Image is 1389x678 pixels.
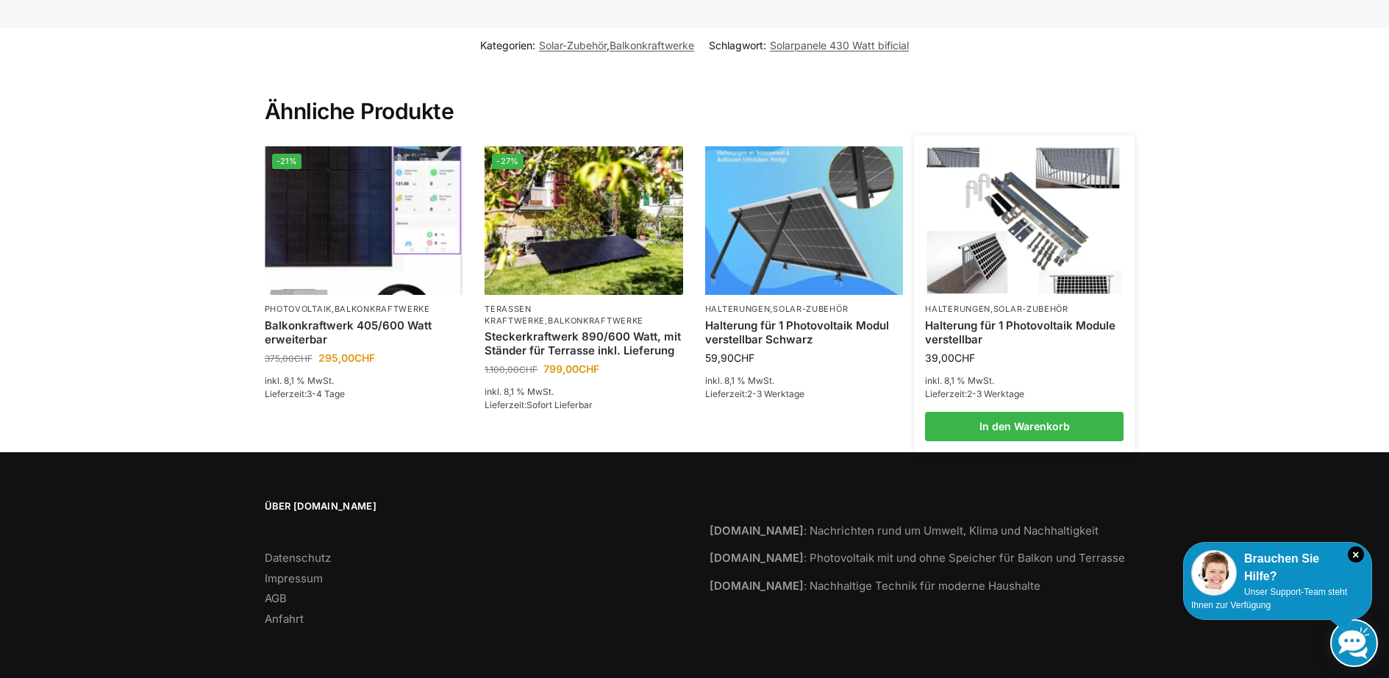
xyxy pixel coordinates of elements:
[265,353,313,364] bdi: 375,00
[925,374,1124,388] p: inkl. 8,1 % MwSt.
[265,146,463,295] img: Steckerfertig Plug & Play mit 410 Watt
[705,146,904,295] img: Solarpaneel Halterung Wand Lang Schwarz
[1191,550,1364,585] div: Brauchen Sie Hilfe?
[954,352,975,364] span: CHF
[485,146,683,295] a: -27%Steckerkraftwerk 890/600 Watt, mit Ständer für Terrasse inkl. Lieferung
[485,329,683,358] a: Steckerkraftwerk 890/600 Watt, mit Ständer für Terrasse inkl. Lieferung
[747,388,804,399] span: 2-3 Werktage
[925,352,975,364] bdi: 39,00
[480,38,694,53] span: Kategorien: ,
[485,304,545,325] a: Terassen Kraftwerke
[1348,546,1364,563] i: Schließen
[548,315,643,326] a: Balkonkraftwerke
[526,399,593,410] span: Sofort Lieferbar
[610,39,694,51] a: Balkonkraftwerke
[579,363,599,375] span: CHF
[265,374,463,388] p: inkl. 8,1 % MwSt.
[993,304,1068,314] a: Solar-Zubehör
[773,304,848,314] a: Solar-Zubehör
[519,364,538,375] span: CHF
[925,304,990,314] a: Halterungen
[705,304,771,314] a: Halterungen
[967,388,1024,399] span: 2-3 Werktage
[265,499,680,514] span: Über [DOMAIN_NAME]
[925,412,1124,441] a: In den Warenkorb legen: „Halterung für 1 Photovoltaik Module verstellbar“
[485,146,683,295] img: Steckerkraftwerk 890/600 Watt, mit Ständer für Terrasse inkl. Lieferung
[265,318,463,347] a: Balkonkraftwerk 405/600 Watt erweiterbar
[543,363,599,375] bdi: 799,00
[709,38,909,53] span: Schlagwort:
[705,388,804,399] span: Lieferzeit:
[265,63,1125,126] h2: Ähnliche Produkte
[294,353,313,364] span: CHF
[265,304,332,314] a: Photovoltaik
[710,524,804,538] strong: [DOMAIN_NAME]
[925,304,1124,315] p: ,
[265,591,287,605] a: AGB
[770,39,909,51] a: Solarpanele 430 Watt bificial
[265,612,304,626] a: Anfahrt
[265,551,331,565] a: Datenschutz
[539,39,607,51] a: Solar-Zubehör
[705,304,904,315] p: ,
[307,388,345,399] span: 3-4 Tage
[1191,550,1237,596] img: Customer service
[265,571,323,585] a: Impressum
[705,374,904,388] p: inkl. 8,1 % MwSt.
[925,318,1124,347] a: Halterung für 1 Photovoltaik Module verstellbar
[925,388,1024,399] span: Lieferzeit:
[485,399,593,410] span: Lieferzeit:
[710,524,1099,538] a: [DOMAIN_NAME]: Nachrichten rund um Umwelt, Klima und Nachhaltigkeit
[265,388,345,399] span: Lieferzeit:
[710,579,804,593] strong: [DOMAIN_NAME]
[485,304,683,326] p: ,
[265,304,463,315] p: ,
[485,364,538,375] bdi: 1.100,00
[710,579,1040,593] a: [DOMAIN_NAME]: Nachhaltige Technik für moderne Haushalte
[705,352,754,364] bdi: 59,90
[705,318,904,347] a: Halterung für 1 Photovoltaik Modul verstellbar Schwarz
[318,352,375,364] bdi: 295,00
[710,551,1125,565] a: [DOMAIN_NAME]: Photovoltaik mit und ohne Speicher für Balkon und Terrasse
[354,352,375,364] span: CHF
[927,148,1122,294] img: Halterung für 1 Photovoltaik Module verstellbar
[734,352,754,364] span: CHF
[265,146,463,295] a: -21%Steckerfertig Plug & Play mit 410 Watt
[335,304,430,314] a: Balkonkraftwerke
[710,551,804,565] strong: [DOMAIN_NAME]
[1191,587,1347,610] span: Unser Support-Team steht Ihnen zur Verfügung
[485,385,683,399] p: inkl. 8,1 % MwSt.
